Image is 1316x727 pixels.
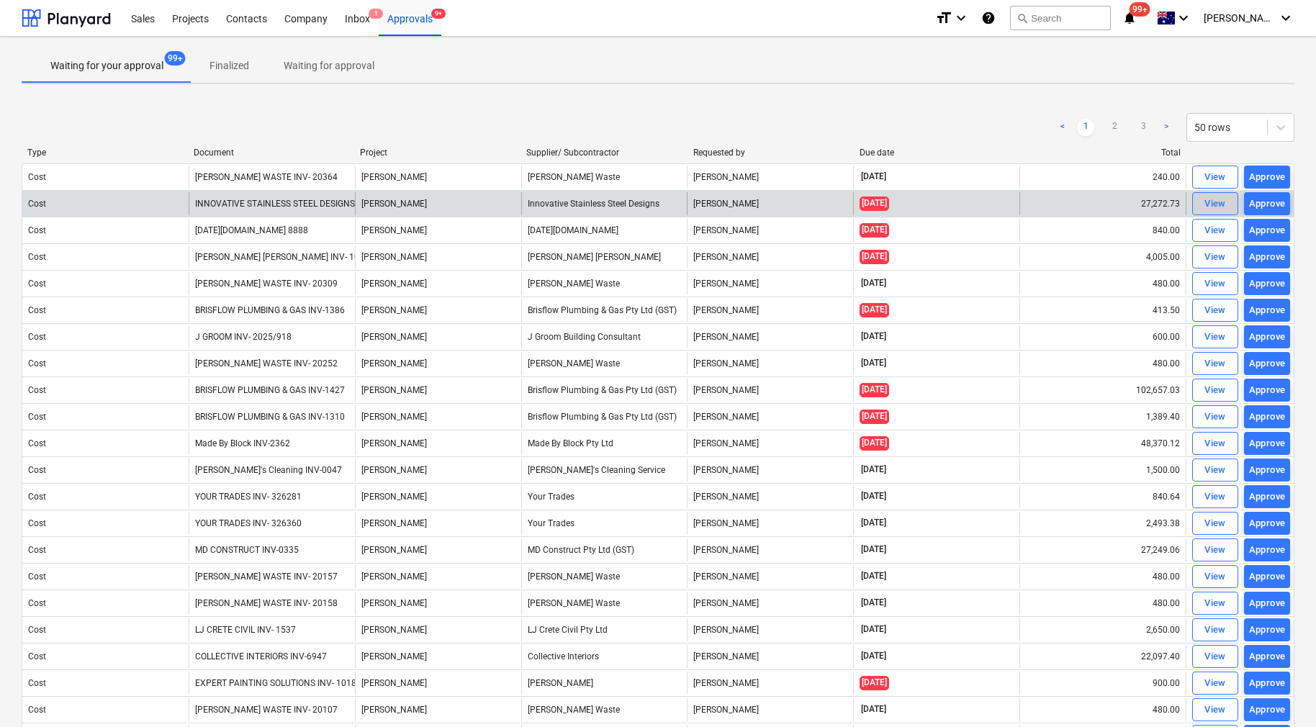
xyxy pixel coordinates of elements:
button: Approve [1244,432,1290,455]
div: Your Trades [521,512,688,535]
span: Della Rosa [361,279,427,289]
span: [DATE] [860,357,888,369]
div: View [1204,622,1226,638]
div: Cost [28,465,46,475]
div: Innovative Stainless Steel Designs [521,192,688,215]
button: Approve [1244,538,1290,561]
span: Della Rosa [361,305,427,315]
div: COLLECTIVE INTERIORS INV-6947 [195,651,327,661]
button: Approve [1244,565,1290,588]
button: View [1192,299,1238,322]
div: Document [194,148,348,158]
div: Total [1026,148,1181,158]
button: Approve [1244,299,1290,322]
div: [PERSON_NAME] [687,272,853,295]
span: Della Rosa [361,492,427,502]
div: View [1204,435,1226,452]
span: 99+ [1130,2,1150,17]
div: Approve [1249,595,1286,612]
span: [PERSON_NAME] [1204,12,1276,24]
div: [PERSON_NAME] Waste [521,166,688,189]
button: Approve [1244,219,1290,242]
button: Approve [1244,645,1290,668]
div: Cost [28,518,46,528]
button: View [1192,325,1238,348]
div: View [1204,356,1226,372]
button: View [1192,192,1238,215]
div: Requested by [693,148,848,158]
div: [PERSON_NAME] Waste [521,352,688,375]
div: View [1204,302,1226,319]
div: [PERSON_NAME] [687,459,853,482]
div: [PERSON_NAME] [687,565,853,588]
i: keyboard_arrow_down [1175,9,1192,27]
div: Approve [1249,356,1286,372]
span: Della Rosa [361,598,427,608]
span: Della Rosa [361,545,427,555]
div: 480.00 [1019,352,1186,375]
div: Due date [860,148,1014,158]
div: 600.00 [1019,325,1186,348]
div: View [1204,169,1226,186]
div: [PERSON_NAME] [521,672,688,695]
div: [PERSON_NAME] WASTE INV- 20364 [195,172,338,182]
button: View [1192,432,1238,455]
span: [DATE] [860,543,888,556]
div: [PERSON_NAME] WASTE INV- 20252 [195,358,338,369]
i: keyboard_arrow_down [952,9,970,27]
a: Page 1 is your current page [1077,119,1094,136]
button: Approve [1244,459,1290,482]
div: [PERSON_NAME] WASTE INV- 20157 [195,572,338,582]
button: Approve [1244,166,1290,189]
div: INNOVATIVE STAINLESS STEEL DESIGNS INV- 9538-A1 [195,199,409,209]
div: Brisflow Plumbing & Gas Pty Ltd (GST) [521,405,688,428]
div: [PERSON_NAME] [687,352,853,375]
div: [PERSON_NAME] [687,618,853,641]
div: Brisflow Plumbing & Gas Pty Ltd (GST) [521,379,688,402]
span: Della Rosa [361,705,427,715]
button: View [1192,379,1238,402]
span: 1 [369,9,383,19]
div: Cost [28,225,46,235]
div: 480.00 [1019,565,1186,588]
div: View [1204,595,1226,612]
div: Approve [1249,249,1286,266]
button: Approve [1244,245,1290,268]
div: [PERSON_NAME] [687,698,853,721]
span: [DATE] [860,703,888,715]
button: Approve [1244,512,1290,535]
div: 2,650.00 [1019,618,1186,641]
span: 9+ [431,9,446,19]
div: MD CONSTRUCT INV-0335 [195,545,299,555]
div: BRISFLOW PLUMBING & GAS INV-1310 [195,412,345,422]
div: [PERSON_NAME] [687,299,853,322]
a: Page 2 [1106,119,1123,136]
span: Della Rosa [361,225,427,235]
div: 240.00 [1019,166,1186,189]
div: [PERSON_NAME] WASTE INV- 20158 [195,598,338,608]
div: 2,493.38 [1019,512,1186,535]
button: View [1192,459,1238,482]
a: Next page [1158,119,1175,136]
div: Made By Block Pty Ltd [521,432,688,455]
span: [DATE] [860,676,889,690]
button: View [1192,272,1238,295]
div: Approve [1249,382,1286,399]
span: 99+ [165,51,186,66]
div: [PERSON_NAME] [687,192,853,215]
div: View [1204,196,1226,212]
div: [PERSON_NAME]'s Cleaning Service [521,459,688,482]
div: View [1204,409,1226,425]
span: [DATE] [860,250,889,263]
div: View [1204,702,1226,718]
div: J GROOM INV- 2025/918 [195,332,292,342]
div: Cost [28,545,46,555]
div: Approve [1249,222,1286,239]
span: Della Rosa [361,651,427,661]
div: View [1204,382,1226,399]
div: BRISFLOW PLUMBING & GAS INV-1386 [195,305,345,315]
div: View [1204,489,1226,505]
span: [DATE] [860,436,889,450]
div: Type [27,148,182,158]
button: Approve [1244,272,1290,295]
